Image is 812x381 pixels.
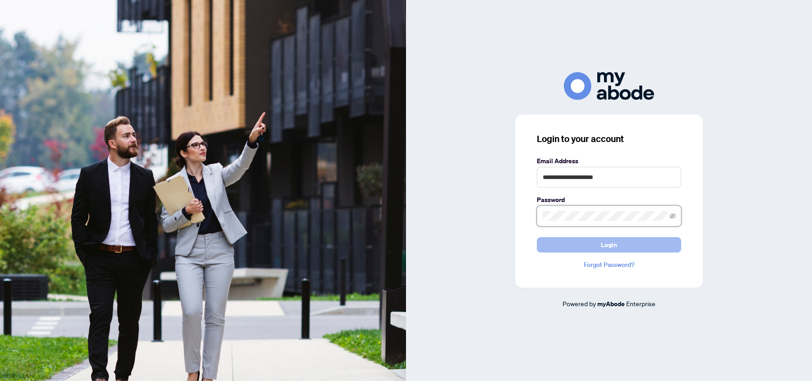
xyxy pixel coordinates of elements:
[563,299,596,308] span: Powered by
[537,133,681,145] h3: Login to your account
[537,195,681,205] label: Password
[597,299,625,309] a: myAbode
[601,238,617,252] span: Login
[537,156,681,166] label: Email Address
[537,237,681,252] button: Login
[564,72,654,100] img: ma-logo
[626,299,655,308] span: Enterprise
[669,213,676,219] span: eye-invisible
[537,260,681,270] a: Forgot Password?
